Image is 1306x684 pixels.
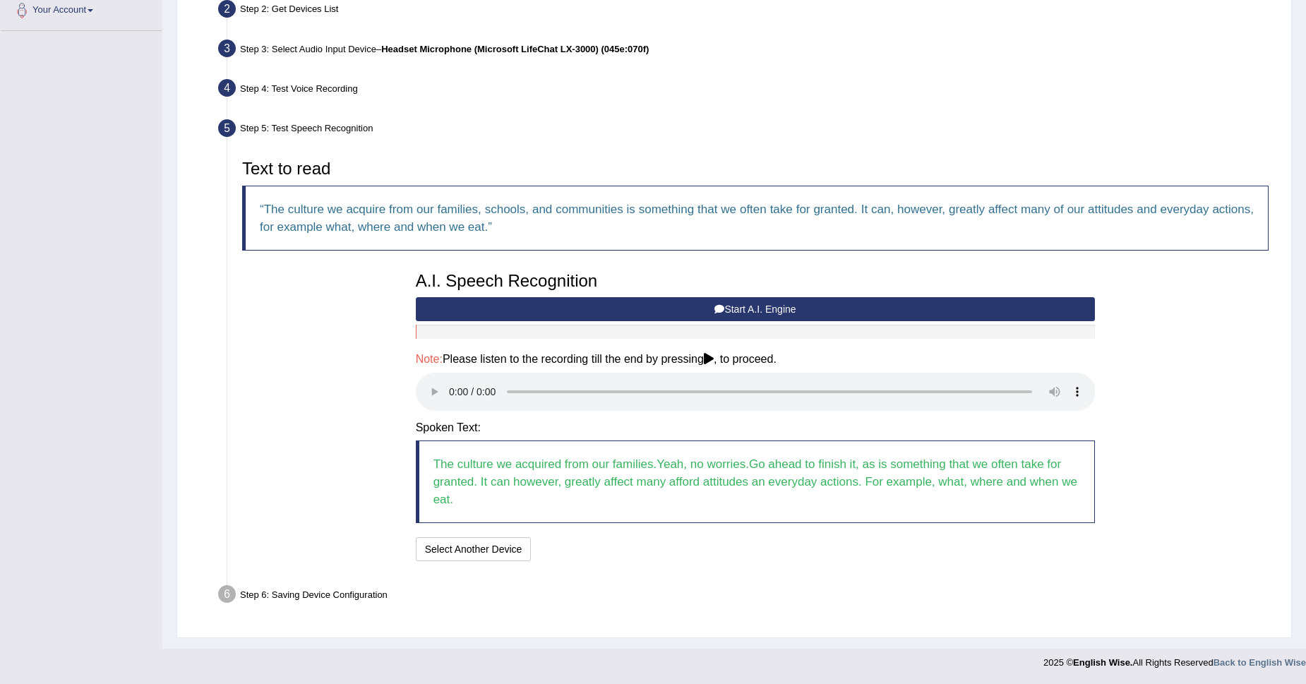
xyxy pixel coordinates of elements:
[416,421,1096,434] h4: Spoken Text:
[1073,657,1132,668] strong: English Wise.
[416,272,1096,290] h3: A.I. Speech Recognition
[212,35,1285,66] div: Step 3: Select Audio Input Device
[1043,649,1306,669] div: 2025 © All Rights Reserved
[212,115,1285,146] div: Step 5: Test Speech Recognition
[416,297,1096,321] button: Start A.I. Engine
[416,353,1096,366] h4: Please listen to the recording till the end by pressing , to proceed.
[212,75,1285,106] div: Step 4: Test Voice Recording
[416,353,443,365] span: Note:
[381,44,649,54] b: Headset Microphone (Microsoft LifeChat LX-3000) (045e:070f)
[376,44,649,54] span: –
[260,203,1254,234] q: The culture we acquire from our families, schools, and communities is something that we often tak...
[212,581,1285,612] div: Step 6: Saving Device Configuration
[416,537,532,561] button: Select Another Device
[242,160,1269,178] h3: Text to read
[1214,657,1306,668] a: Back to English Wise
[416,440,1096,523] blockquote: The culture we acquired from our families.Yeah, no worries.Go ahead to finish it, as is something...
